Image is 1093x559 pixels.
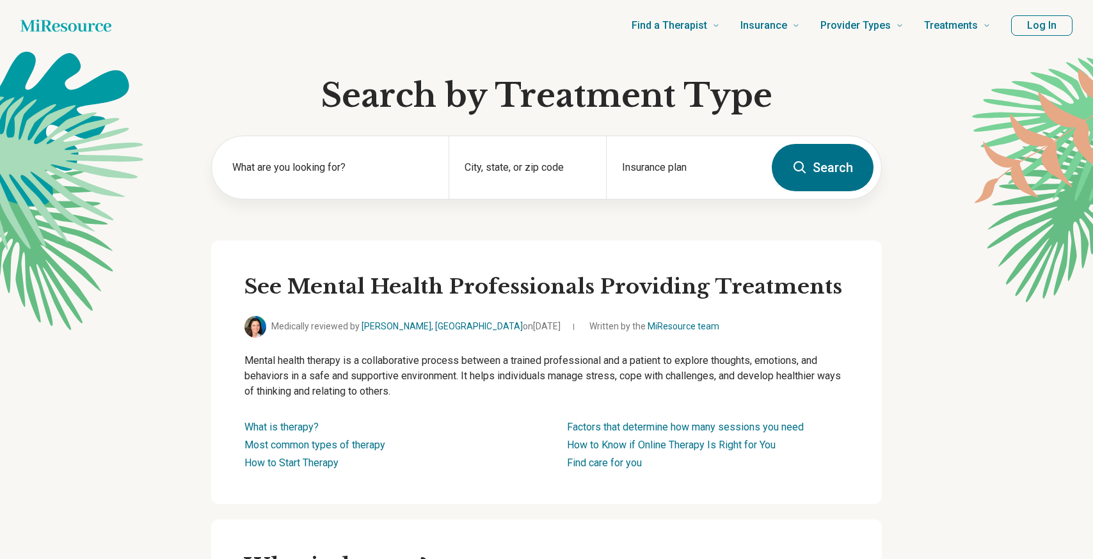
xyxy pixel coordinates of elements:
[523,321,561,331] span: on [DATE]
[772,144,874,191] button: Search
[1011,15,1073,36] button: Log In
[362,321,523,331] a: [PERSON_NAME], [GEOGRAPHIC_DATA]
[244,274,849,301] h2: See Mental Health Professionals Providing Treatments
[244,353,849,399] p: Mental health therapy is a collaborative process between a trained professional and a patient to ...
[20,13,111,38] a: Home page
[567,457,642,469] a: Find care for you
[244,457,339,469] a: How to Start Therapy
[567,421,804,433] a: Factors that determine how many sessions you need
[244,439,385,451] a: Most common types of therapy
[244,421,319,433] a: What is therapy?
[271,320,561,333] span: Medically reviewed by
[740,17,787,35] span: Insurance
[924,17,978,35] span: Treatments
[232,160,433,175] label: What are you looking for?
[589,320,719,333] span: Written by the
[632,17,707,35] span: Find a Therapist
[648,321,719,331] a: MiResource team
[820,17,891,35] span: Provider Types
[211,77,882,115] h1: Search by Treatment Type
[567,439,776,451] a: How to Know if Online Therapy Is Right for You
